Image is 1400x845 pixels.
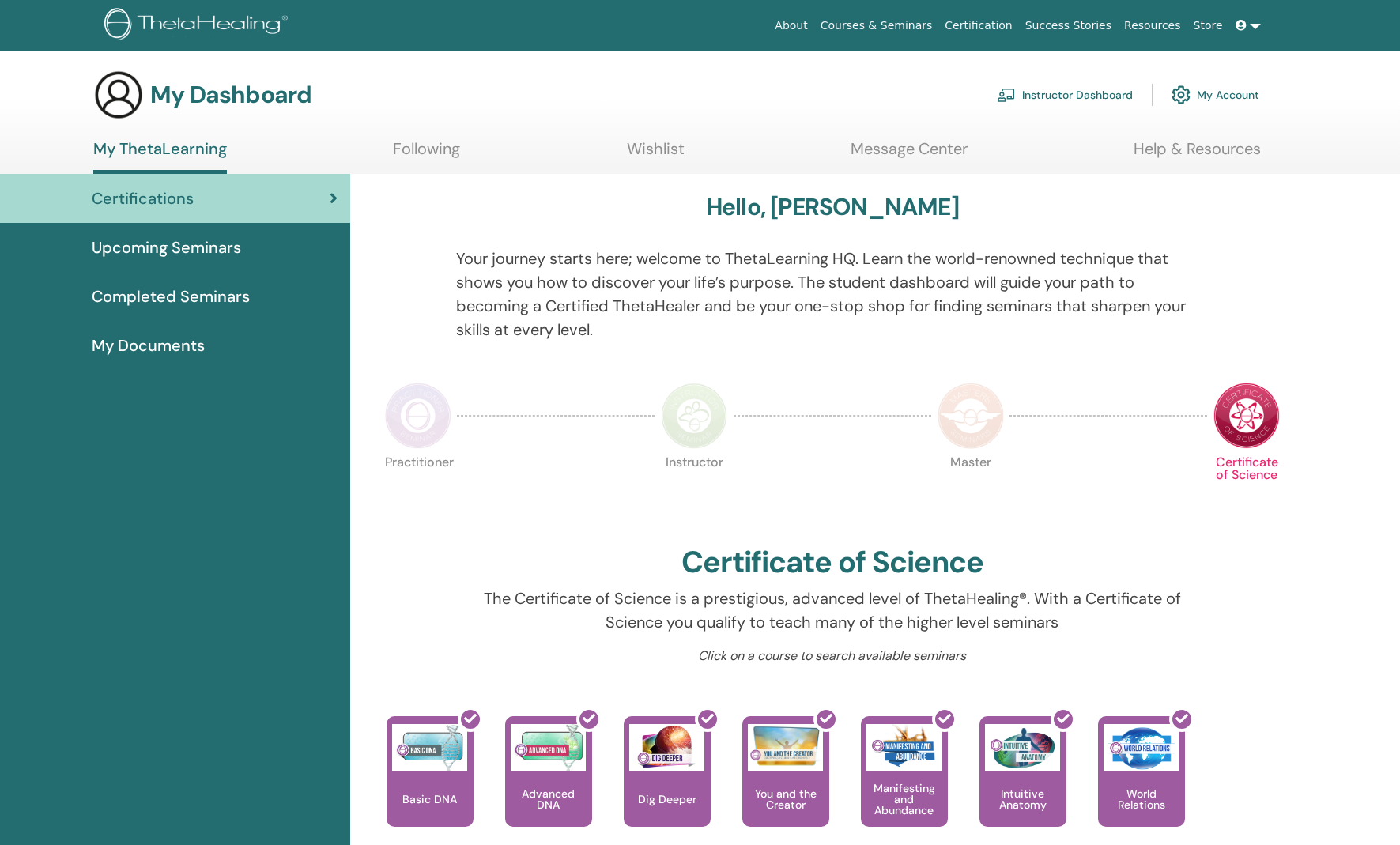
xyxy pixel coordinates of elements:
[979,788,1066,810] p: Intuitive Anatomy
[1172,81,1191,108] img: cog.svg
[997,77,1133,112] a: Instructor Dashboard
[681,545,983,581] h2: Certificate of Science
[1118,11,1187,40] a: Resources
[1019,11,1118,40] a: Success Stories
[393,139,460,170] a: Following
[742,788,829,810] p: You and the Creator
[661,456,727,522] p: Instructor
[814,11,939,40] a: Courses & Seminars
[104,8,293,43] img: logo.png
[385,456,451,522] p: Practitioner
[93,139,227,174] a: My ThetaLearning
[505,788,592,810] p: Advanced DNA
[1213,383,1280,449] img: Certificate of Science
[938,456,1004,522] p: Master
[92,334,205,357] span: My Documents
[1104,724,1179,771] img: World Relations
[748,724,823,768] img: You and the Creator
[985,724,1060,771] img: Intuitive Anatomy
[93,70,144,120] img: generic-user-icon.jpg
[150,81,311,109] h3: My Dashboard
[861,783,948,816] p: Manifesting and Abundance
[456,247,1209,341] p: Your journey starts here; welcome to ThetaLearning HQ. Learn the world-renowned technique that sh...
[456,587,1209,634] p: The Certificate of Science is a prestigious, advanced level of ThetaHealing®. With a Certificate ...
[851,139,968,170] a: Message Center
[1172,77,1259,112] a: My Account
[385,383,451,449] img: Practitioner
[632,794,703,805] p: Dig Deeper
[1134,139,1261,170] a: Help & Resources
[997,88,1016,102] img: chalkboard-teacher.svg
[1213,456,1280,522] p: Certificate of Science
[768,11,813,40] a: About
[92,285,250,308] span: Completed Seminars
[1098,788,1185,810] p: World Relations
[392,724,467,771] img: Basic DNA
[511,724,586,771] img: Advanced DNA
[866,724,942,771] img: Manifesting and Abundance
[629,724,704,771] img: Dig Deeper
[938,383,1004,449] img: Master
[938,11,1018,40] a: Certification
[661,383,727,449] img: Instructor
[627,139,685,170] a: Wishlist
[706,193,959,221] h3: Hello, [PERSON_NAME]
[1187,11,1229,40] a: Store
[92,236,241,259] span: Upcoming Seminars
[456,647,1209,666] p: Click on a course to search available seminars
[92,187,194,210] span: Certifications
